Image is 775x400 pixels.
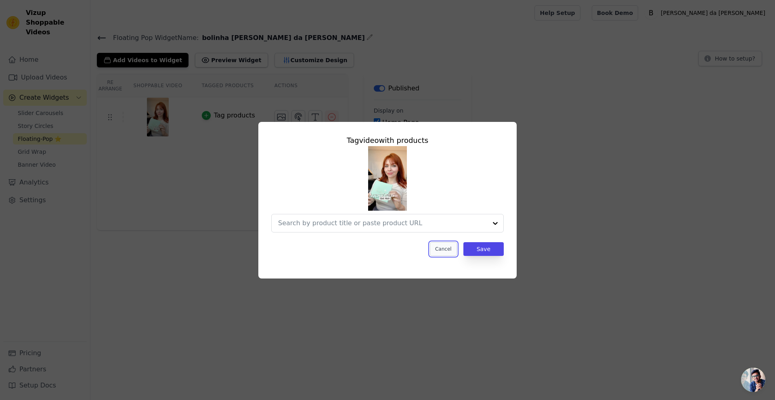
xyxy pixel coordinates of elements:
div: Bate-papo aberto [741,368,765,392]
div: Tag video with products [271,135,504,146]
input: Search by product title or paste product URL [278,218,487,228]
button: Save [463,242,504,256]
img: vizup-images-b65a.png [368,146,407,211]
button: Cancel [430,242,457,256]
